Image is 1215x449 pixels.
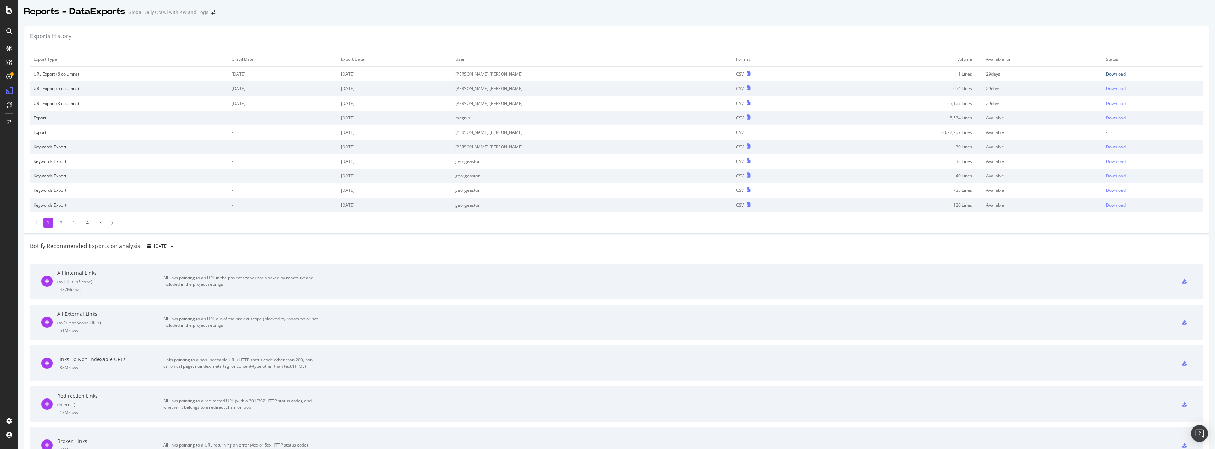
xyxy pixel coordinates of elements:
div: Available [986,144,1099,150]
div: csv-export [1182,361,1187,366]
a: Download [1106,187,1200,193]
li: 3 [70,218,79,228]
td: - [228,183,337,197]
div: ( Internal ) [57,402,163,408]
div: CSV [736,187,744,193]
td: [DATE] [337,198,452,212]
td: [DATE] [228,67,337,82]
div: = 51M rows [57,327,163,333]
li: 5 [96,218,105,228]
div: Reports - DataExports [24,6,125,18]
div: Download [1106,85,1126,91]
td: User [452,52,733,67]
td: - [228,154,337,169]
td: 654 Lines [813,81,982,96]
div: Download [1106,173,1126,179]
div: Keywords Export [34,173,225,179]
td: georgeaston [452,154,733,169]
td: 6,022,207 Lines [813,125,982,140]
div: csv-export [1182,443,1187,448]
td: georgeaston [452,169,733,183]
div: Keywords Export [34,187,225,193]
div: csv-export [1182,402,1187,407]
div: All Internal Links [57,270,163,277]
div: arrow-right-arrow-left [211,10,215,15]
div: Exports History [30,32,71,40]
td: [DATE] [337,125,452,140]
div: Available [986,202,1099,208]
div: Botify Recommended Exports on analysis: [30,242,142,250]
td: [PERSON_NAME].[PERSON_NAME] [452,140,733,154]
div: URL Export (3 columns) [34,100,225,106]
td: - [228,125,337,140]
div: Download [1106,158,1126,164]
li: 4 [83,218,92,228]
td: Volume [813,52,982,67]
td: Crawl Date [228,52,337,67]
div: CSV [736,85,744,91]
td: - [228,169,337,183]
td: [DATE] [337,140,452,154]
a: Download [1106,115,1200,121]
div: Available [986,115,1099,121]
li: 2 [57,218,66,228]
div: CSV [736,144,744,150]
div: Available [986,129,1099,135]
td: [PERSON_NAME].[PERSON_NAME] [452,96,733,111]
td: georgeaston [452,198,733,212]
a: Download [1106,144,1200,150]
a: Download [1106,85,1200,91]
div: Links To Non-Indexable URLs [57,356,163,363]
td: [DATE] [337,169,452,183]
div: URL Export (6 columns) [34,71,225,77]
td: 30 Lines [813,140,982,154]
div: Links pointing to a non-indexable URL (HTTP status code other than 200, non-canonical page, noind... [163,357,322,370]
td: [PERSON_NAME].[PERSON_NAME] [452,67,733,82]
div: CSV [736,71,744,77]
a: Download [1106,100,1200,106]
td: 120 Lines [813,198,982,212]
td: 8,534 Lines [813,111,982,125]
td: [DATE] [337,81,452,96]
div: = 487M rows [57,286,163,293]
div: Keywords Export [34,158,225,164]
td: georgeaston [452,183,733,197]
div: CSV [736,202,744,208]
td: [DATE] [228,96,337,111]
div: ( to Out of Scope URLs ) [57,320,163,326]
td: - [228,140,337,154]
li: 1 [43,218,53,228]
td: [DATE] [228,81,337,96]
button: [DATE] [144,241,176,252]
div: CSV [736,100,744,106]
td: 1 Lines [813,67,982,82]
td: 29 days [983,81,1102,96]
div: Download [1106,71,1126,77]
td: [DATE] [337,183,452,197]
div: All links pointing to a URL returning an error (4xx or 5xx HTTP status code) [163,442,322,448]
div: All External Links [57,311,163,318]
td: 735 Lines [813,183,982,197]
div: Download [1106,144,1126,150]
div: Export [34,129,225,135]
div: Keywords Export [34,144,225,150]
td: [PERSON_NAME].[PERSON_NAME] [452,81,733,96]
div: Broken Links [57,438,163,445]
div: Download [1106,202,1126,208]
div: Download [1106,187,1126,193]
div: csv-export [1182,279,1187,284]
a: Download [1106,158,1200,164]
span: 2025 Sep. 16th [154,243,168,249]
div: Download [1106,115,1126,121]
td: Status [1102,52,1203,67]
td: Export Date [337,52,452,67]
div: All links pointing to an URL out of the project scope (blocked by robots.txt or not included in t... [163,316,322,329]
td: 29 days [983,96,1102,111]
div: Available [986,173,1099,179]
div: Redirection Links [57,392,163,400]
div: URL Export (5 columns) [34,85,225,91]
div: csv-export [1182,320,1187,325]
td: 29 days [983,67,1102,82]
div: All links pointing to an URL in the project scope (not blocked by robots.txt and included in the ... [163,275,322,288]
div: Open Intercom Messenger [1191,425,1208,442]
